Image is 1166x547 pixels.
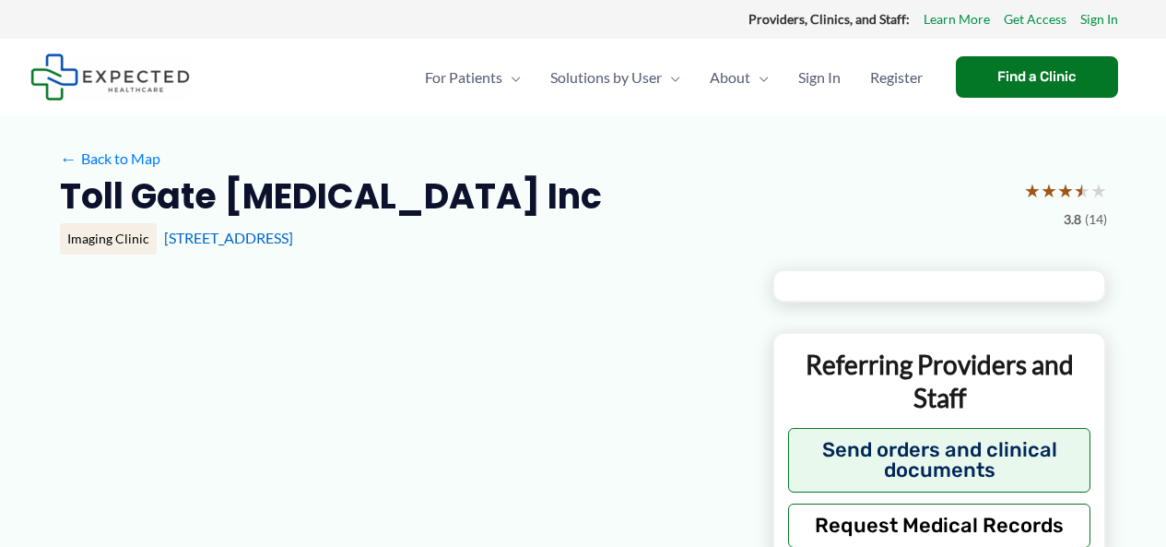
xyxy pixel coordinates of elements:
span: ★ [1024,173,1041,208]
span: Menu Toggle [502,45,521,110]
span: Solutions by User [550,45,662,110]
span: ★ [1057,173,1074,208]
span: Menu Toggle [750,45,769,110]
a: Sign In [783,45,855,110]
span: About [710,45,750,110]
a: Get Access [1004,7,1066,31]
div: Imaging Clinic [60,223,157,255]
h2: Toll Gate [MEDICAL_DATA] Inc [60,173,602,219]
span: ★ [1074,173,1090,208]
span: Sign In [798,45,841,110]
a: Register [855,45,937,110]
a: AboutMenu Toggle [695,45,783,110]
span: Register [870,45,923,110]
a: [STREET_ADDRESS] [164,229,293,246]
a: Sign In [1080,7,1118,31]
span: (14) [1085,208,1107,232]
a: ←Back to Map [60,145,160,172]
strong: Providers, Clinics, and Staff: [748,11,910,27]
span: ★ [1041,173,1057,208]
nav: Primary Site Navigation [410,45,937,110]
a: For PatientsMenu Toggle [410,45,536,110]
a: Solutions by UserMenu Toggle [536,45,695,110]
p: Referring Providers and Staff [788,348,1091,415]
a: Learn More [924,7,990,31]
span: For Patients [425,45,502,110]
span: ★ [1090,173,1107,208]
button: Send orders and clinical documents [788,428,1091,493]
span: ← [60,149,77,167]
span: Menu Toggle [662,45,680,110]
img: Expected Healthcare Logo - side, dark font, small [30,54,190,101]
span: 3.8 [1064,208,1081,232]
a: Find a Clinic [956,56,1118,98]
